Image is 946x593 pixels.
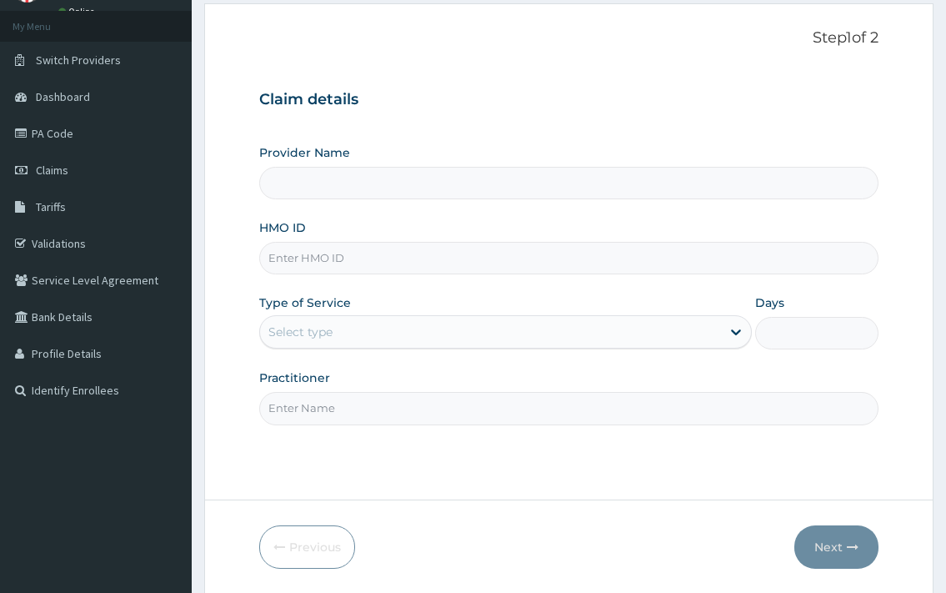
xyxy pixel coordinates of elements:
[259,242,878,274] input: Enter HMO ID
[259,369,330,386] label: Practitioner
[36,163,68,178] span: Claims
[755,294,784,311] label: Days
[36,199,66,214] span: Tariffs
[259,219,306,236] label: HMO ID
[259,91,878,109] h3: Claim details
[259,525,355,569] button: Previous
[794,525,878,569] button: Next
[259,392,878,425] input: Enter Name
[36,89,90,104] span: Dashboard
[58,6,98,18] a: Online
[268,324,333,340] div: Select type
[36,53,121,68] span: Switch Providers
[259,294,351,311] label: Type of Service
[259,29,878,48] p: Step 1 of 2
[259,144,350,161] label: Provider Name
